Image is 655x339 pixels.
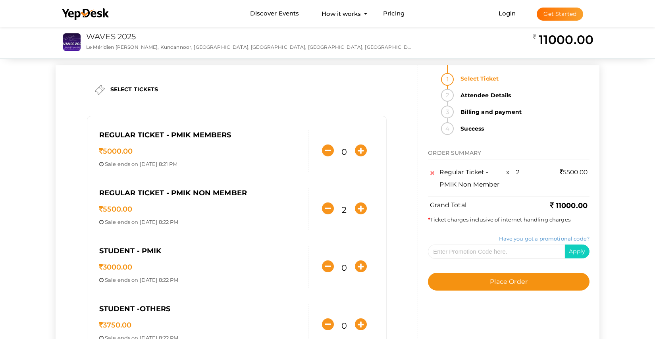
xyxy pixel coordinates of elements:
span: Sale [105,161,116,167]
button: Place Order [428,273,589,291]
strong: Success [456,122,589,135]
span: 5500.00 [99,205,133,214]
a: Pricing [383,6,405,21]
span: Apply [569,248,585,255]
span: Student - PMIK [99,247,162,255]
b: 11000.00 [550,201,588,210]
strong: Select Ticket [456,72,589,85]
span: Regular Ticket - PMIK Non Member [439,168,499,188]
span: Regular Ticket - PMIK Members [99,131,231,139]
strong: Attendee Details [456,89,589,102]
p: ends on [DATE] 8:21 PM [99,160,302,168]
p: ends on [DATE] 8:22 PM [99,276,302,284]
span: 5000.00 [99,147,133,156]
img: S4WQAGVX_small.jpeg [63,33,81,51]
p: ends on [DATE] 8:22 PM [99,218,302,226]
label: Grand Total [430,201,466,210]
span: Ticket charges inclusive of internet handling charges [428,216,570,223]
span: Sale [105,219,116,225]
span: Regular Ticket - PMIK Non Member [99,189,247,197]
a: WAVES 2025 [86,32,136,41]
p: Le Méridien [PERSON_NAME], Kundannoor, [GEOGRAPHIC_DATA], [GEOGRAPHIC_DATA], [GEOGRAPHIC_DATA], [... [86,44,414,50]
a: Have you got a promotional code? [499,235,589,242]
h2: 11000.00 [533,32,593,48]
span: Student -Others [99,304,171,313]
span: x 2 [506,168,520,176]
span: ORDER SUMMARY [428,149,481,156]
span: Place Order [490,278,528,285]
span: 3750.00 [99,321,132,329]
a: Discover Events [250,6,299,21]
strong: Billing and payment [456,106,589,118]
label: SELECT TICKETS [110,85,158,93]
span: 5500.00 [560,168,588,176]
button: Get Started [537,8,583,21]
span: Sale [105,277,116,283]
button: Apply [564,245,589,258]
button: How it works [319,6,363,21]
img: ticket.png [95,85,105,95]
span: 3000.00 [99,263,133,272]
input: Enter Promotion Code here. [428,245,565,259]
a: Login [499,10,516,17]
